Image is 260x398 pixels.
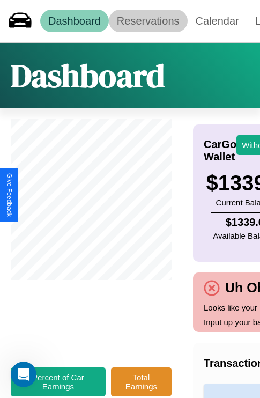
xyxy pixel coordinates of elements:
[111,367,172,396] button: Total Earnings
[5,173,13,217] div: Give Feedback
[11,54,165,98] h1: Dashboard
[109,10,188,32] a: Reservations
[188,10,247,32] a: Calendar
[11,367,106,396] button: Percent of Car Earnings
[204,138,236,163] h4: CarGo Wallet
[11,362,36,387] iframe: Intercom live chat
[40,10,109,32] a: Dashboard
